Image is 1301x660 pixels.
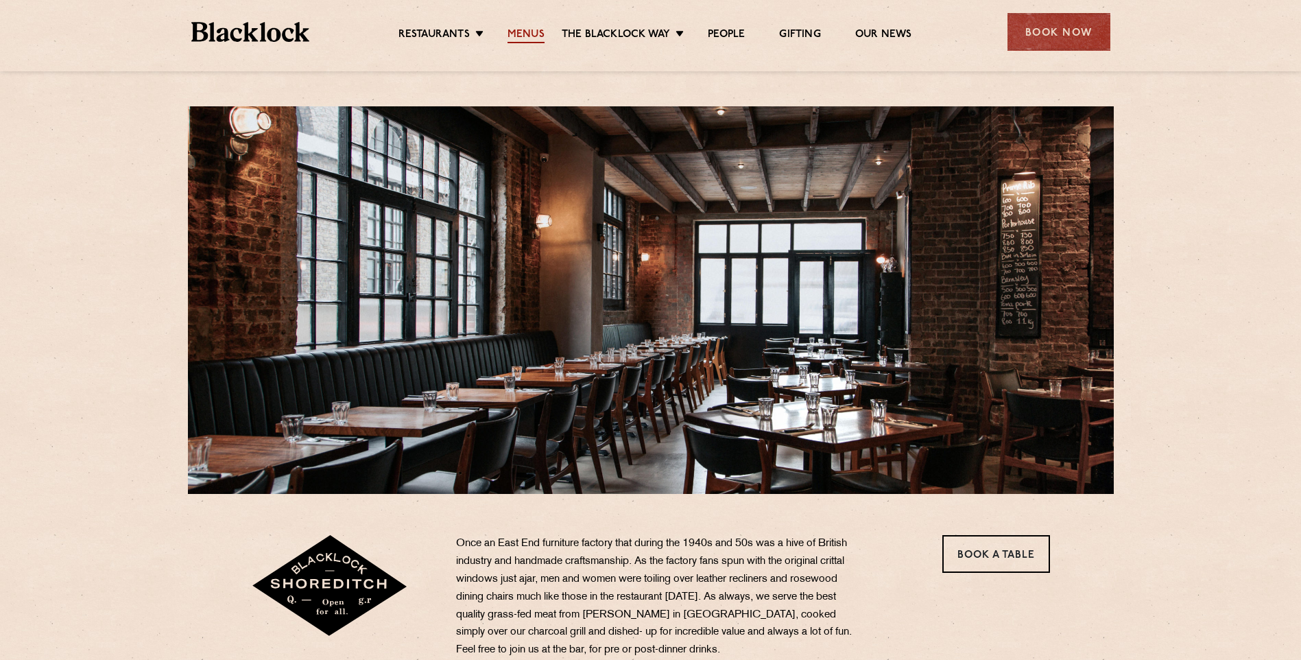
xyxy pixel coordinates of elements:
[456,535,861,659] p: Once an East End furniture factory that during the 1940s and 50s was a hive of British industry a...
[398,28,470,43] a: Restaurants
[942,535,1050,573] a: Book a Table
[508,28,545,43] a: Menus
[191,22,310,42] img: BL_Textured_Logo-footer-cropped.svg
[1007,13,1110,51] div: Book Now
[251,535,409,638] img: Shoreditch-stamp-v2-default.svg
[779,28,820,43] a: Gifting
[855,28,912,43] a: Our News
[708,28,745,43] a: People
[562,28,670,43] a: The Blacklock Way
